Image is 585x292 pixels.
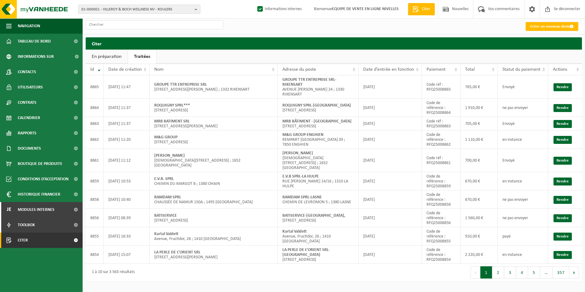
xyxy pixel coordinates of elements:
[422,117,461,130] td: Code réf : RFQ25008863
[86,209,104,227] td: 8856
[502,158,515,163] span: Envoyé
[553,178,572,185] a: Rendre
[86,172,104,190] td: 8859
[86,37,582,49] h2: Citer
[278,172,359,190] td: RUE [PERSON_NAME] 14/16 ; 1310 LA HULPE
[553,104,572,112] a: Rendre
[18,141,41,156] span: Documents
[86,190,104,209] td: 8858
[104,117,150,130] td: [DATE] 11:37
[18,202,54,217] span: Modules internes
[422,190,461,209] td: Code de référence : RFQ25008858
[150,227,278,245] td: Avenue, Fructidor, 26 ; 1410 [GEOGRAPHIC_DATA]
[18,233,28,248] span: Citer
[526,22,578,31] a: Créer un nouveau devis
[480,266,492,279] button: 1
[6,202,12,217] span: Je
[553,83,572,91] a: Rendre
[460,99,498,117] td: 1 910,00 €
[104,149,150,172] td: [DATE] 11:12
[150,130,278,149] td: [STREET_ADDRESS]
[78,5,200,14] button: 01-000001 - VILLEROY & BOCH WELLNESS NV - ROULERS
[422,245,461,264] td: Code de référence : RFQ25008854
[282,103,351,108] strong: ROQUIGNY SPRL-[GEOGRAPHIC_DATA]
[86,149,104,172] td: 8861
[81,5,192,14] span: 01-000001 - VILLEROY & BOCH WELLNESS NV - ROULERS
[104,245,150,264] td: [DATE] 15:07
[422,227,461,245] td: Code de référence : RFQ25008855
[90,67,94,72] span: Id
[86,117,104,130] td: 8863
[422,99,461,117] td: Code de référence : RFQ25008864
[150,190,278,209] td: CHAUSSÉE DE NAMUR 150A ; 1495 [GEOGRAPHIC_DATA]
[502,122,515,126] span: Envoyé
[18,156,62,171] span: Boutique de produits
[460,190,498,209] td: 670,00 €
[278,130,359,149] td: REMPART [GEOGRAPHIC_DATA] 39 ; 7850 ENGHIEN
[553,196,572,204] a: Rendre
[282,67,316,72] span: Adresse du poste
[154,250,200,255] strong: LA PERLE DE L’ORIENT SRL
[314,7,399,11] font: Bienvenue
[502,137,522,142] span: en instance
[420,6,432,12] span: Citer
[408,3,435,15] a: Citer
[282,151,313,155] strong: [PERSON_NAME]
[150,117,278,130] td: [STREET_ADDRESS][PERSON_NAME]
[492,266,504,279] button: 2
[108,67,142,72] span: Date de création
[540,266,553,279] span: …
[282,77,336,87] strong: GROUPE TTR ENTREPRISE SRL-RIXENSART
[154,103,190,108] strong: ROQUIGNY SPRL***
[154,195,181,200] strong: RAMDAM SPRL
[422,130,461,149] td: Code de référence : RFQ25008862
[86,75,104,99] td: 8865
[278,245,359,264] td: [STREET_ADDRESS]
[18,110,40,125] span: Calendrier
[422,75,461,99] td: Code réf : RFQ25008865
[278,75,359,99] td: AVENUE [PERSON_NAME] 24 ; 1330 RIXENSART
[86,50,128,64] a: En préparation
[359,190,422,209] td: [DATE]
[530,24,570,28] font: Créer un nouveau devis
[359,245,422,264] td: [DATE]
[359,75,422,99] td: [DATE]
[502,197,528,202] span: ne pas envoyer
[18,18,40,34] span: Navigation
[278,190,359,209] td: CHEMIN DE LEVROMON 5 ; 1380 LASNE
[282,229,307,234] strong: Kartal Valdett
[256,5,302,14] label: Informations internes
[150,209,278,227] td: [STREET_ADDRESS]
[359,149,422,172] td: [DATE]
[460,172,498,190] td: 670,00 €
[154,232,178,236] strong: Kartal Valdett
[504,266,516,279] button: 3
[86,130,104,149] td: 8862
[150,75,278,99] td: [STREET_ADDRESS][PERSON_NAME] ; 1332 RIXENSART
[104,130,150,149] td: [DATE] 11:20
[282,174,319,179] strong: E.V.B SPRL-LA HULPE
[460,130,498,149] td: 1 110,00 €
[460,209,498,227] td: 1 560,00 €
[502,85,515,89] span: Envoyé
[282,133,323,137] strong: M&G GROUP-ENGHIEN
[553,266,569,279] button: 357
[363,67,414,72] span: Date d’entrée en fonction
[502,216,528,220] span: ne pas envoyer
[502,253,522,257] span: en instance
[278,149,359,172] td: [DEMOGRAPHIC_DATA][STREET_ADDRESS] ; 1652 [GEOGRAPHIC_DATA]
[359,117,422,130] td: [DATE]
[553,67,567,72] span: Actions
[502,179,522,184] span: en instance
[460,227,498,245] td: 910,00 €
[553,233,572,241] a: Rendre
[278,209,359,227] td: [STREET_ADDRESS]
[128,50,156,64] a: Traitées
[332,7,399,11] strong: EQUIPE DE VENTE EN LIGNE NIVELLES
[359,99,422,117] td: [DATE]
[282,248,330,257] strong: LA PERLE DE L’ORIENT SRL-[GEOGRAPHIC_DATA]
[86,245,104,264] td: 8854
[278,99,359,117] td: [STREET_ADDRESS]
[154,67,164,72] span: Nom
[502,106,528,110] span: ne pas envoyer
